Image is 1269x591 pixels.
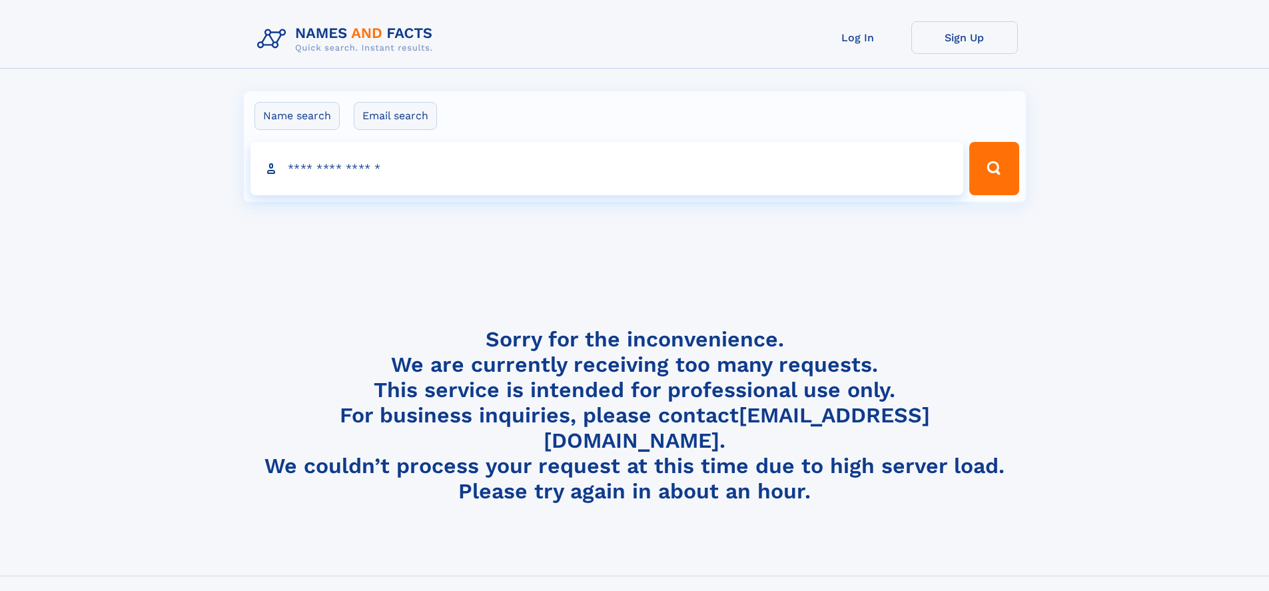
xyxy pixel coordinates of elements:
[354,102,437,130] label: Email search
[911,21,1018,54] a: Sign Up
[969,142,1019,195] button: Search Button
[252,326,1018,504] h4: Sorry for the inconvenience. We are currently receiving too many requests. This service is intend...
[250,142,964,195] input: search input
[252,21,444,57] img: Logo Names and Facts
[805,21,911,54] a: Log In
[544,402,930,453] a: [EMAIL_ADDRESS][DOMAIN_NAME]
[254,102,340,130] label: Name search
